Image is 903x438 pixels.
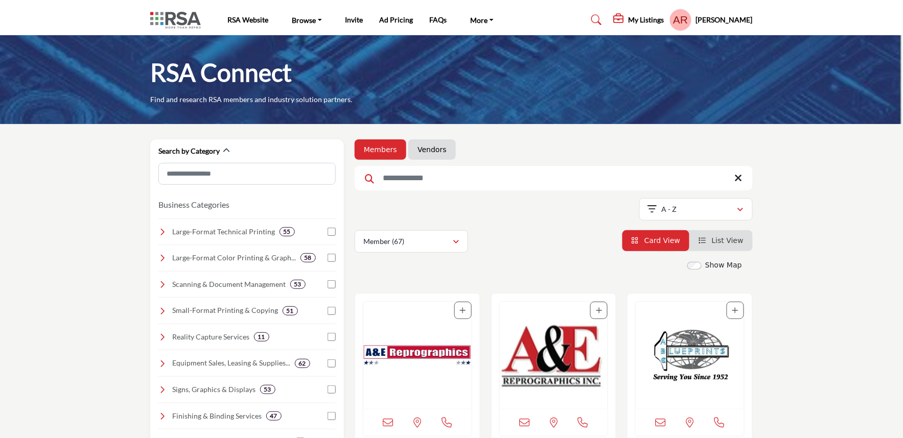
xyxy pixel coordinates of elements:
[418,144,446,155] a: Vendors
[328,333,336,341] input: Select Reality Capture Services checkbox
[258,333,265,340] b: 11
[669,9,692,31] button: Show hide supplier dropdown
[328,254,336,262] input: Select Large-Format Color Printing & Graphics checkbox
[173,384,256,395] h4: Signs, Graphics & Displays: Exterior/interior building signs, trade show booths, event displays, ...
[364,144,397,155] a: Members
[266,411,282,421] div: 47 Results For Finishing & Binding Services
[254,332,269,342] div: 11 Results For Reality Capture Services
[696,15,753,25] h5: [PERSON_NAME]
[732,306,738,314] a: Add To List
[460,306,466,314] a: Add To List
[294,281,302,288] b: 53
[500,302,608,409] img: A & E Reprographics, Inc. VA
[639,198,753,221] button: A - Z
[662,204,677,214] p: A - Z
[500,302,608,409] a: Open Listing in new tab
[689,230,753,251] li: List View
[270,412,277,420] b: 47
[363,302,472,409] a: Open Listing in new tab
[632,236,681,245] a: View Card
[363,302,472,409] img: A & E Reprographics - AZ
[582,12,609,28] a: Search
[173,279,286,289] h4: Scanning & Document Management: Digital conversion, archiving, indexing, secure storage, and stre...
[150,57,292,88] h1: RSA Connect
[636,302,744,409] img: ABC Blueprints
[699,236,744,245] a: View List
[284,228,291,235] b: 55
[173,227,275,237] h4: Large-Format Technical Printing: High-quality printing for blueprints, construction and architect...
[158,199,229,211] button: Business Categories
[158,163,336,185] input: Search Category
[636,302,744,409] a: Open Listing in new tab
[622,230,690,251] li: Card View
[328,307,336,315] input: Select Small-Format Printing & Copying checkbox
[158,146,220,156] h2: Search by Category
[227,15,268,24] a: RSA Website
[596,306,602,314] a: Add To List
[173,332,250,342] h4: Reality Capture Services: Laser scanning, BIM modeling, photogrammetry, 3D scanning, and other ad...
[328,412,336,420] input: Select Finishing & Binding Services checkbox
[355,166,753,190] input: Search Keyword
[355,230,468,253] button: Member (67)
[328,385,336,394] input: Select Signs, Graphics & Displays checkbox
[345,15,363,24] a: Invite
[705,260,742,271] label: Show Map
[328,228,336,236] input: Select Large-Format Technical Printing checkbox
[173,411,262,421] h4: Finishing & Binding Services: Laminating, binding, folding, trimming, and other finishing touches...
[299,360,306,367] b: 62
[328,359,336,368] input: Select Equipment Sales, Leasing & Supplies checkbox
[173,253,296,263] h4: Large-Format Color Printing & Graphics: Banners, posters, vehicle wraps, and presentation graphics.
[363,236,404,247] p: Member (67)
[150,94,352,105] p: Find and research RSA members and industry solution partners.
[614,14,664,26] div: My Listings
[283,306,298,315] div: 51 Results For Small-Format Printing & Copying
[712,236,744,245] span: List View
[305,254,312,261] b: 58
[380,15,413,24] a: Ad Pricing
[290,280,306,289] div: 53 Results For Scanning & Document Management
[644,236,680,245] span: Card View
[629,15,664,25] h5: My Listings
[464,13,501,27] a: More
[328,280,336,288] input: Select Scanning & Document Management checkbox
[280,227,295,236] div: 55 Results For Large-Format Technical Printing
[300,253,316,262] div: 58 Results For Large-Format Color Printing & Graphics
[173,358,291,368] h4: Equipment Sales, Leasing & Supplies: Equipment sales, leasing, service, and resale of plotters, s...
[430,15,447,24] a: FAQs
[264,386,271,393] b: 53
[150,12,206,29] img: Site Logo
[285,13,329,27] a: Browse
[295,359,310,368] div: 62 Results For Equipment Sales, Leasing & Supplies
[260,385,275,394] div: 53 Results For Signs, Graphics & Displays
[173,305,279,315] h4: Small-Format Printing & Copying: Professional printing for black and white and color document pri...
[287,307,294,314] b: 51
